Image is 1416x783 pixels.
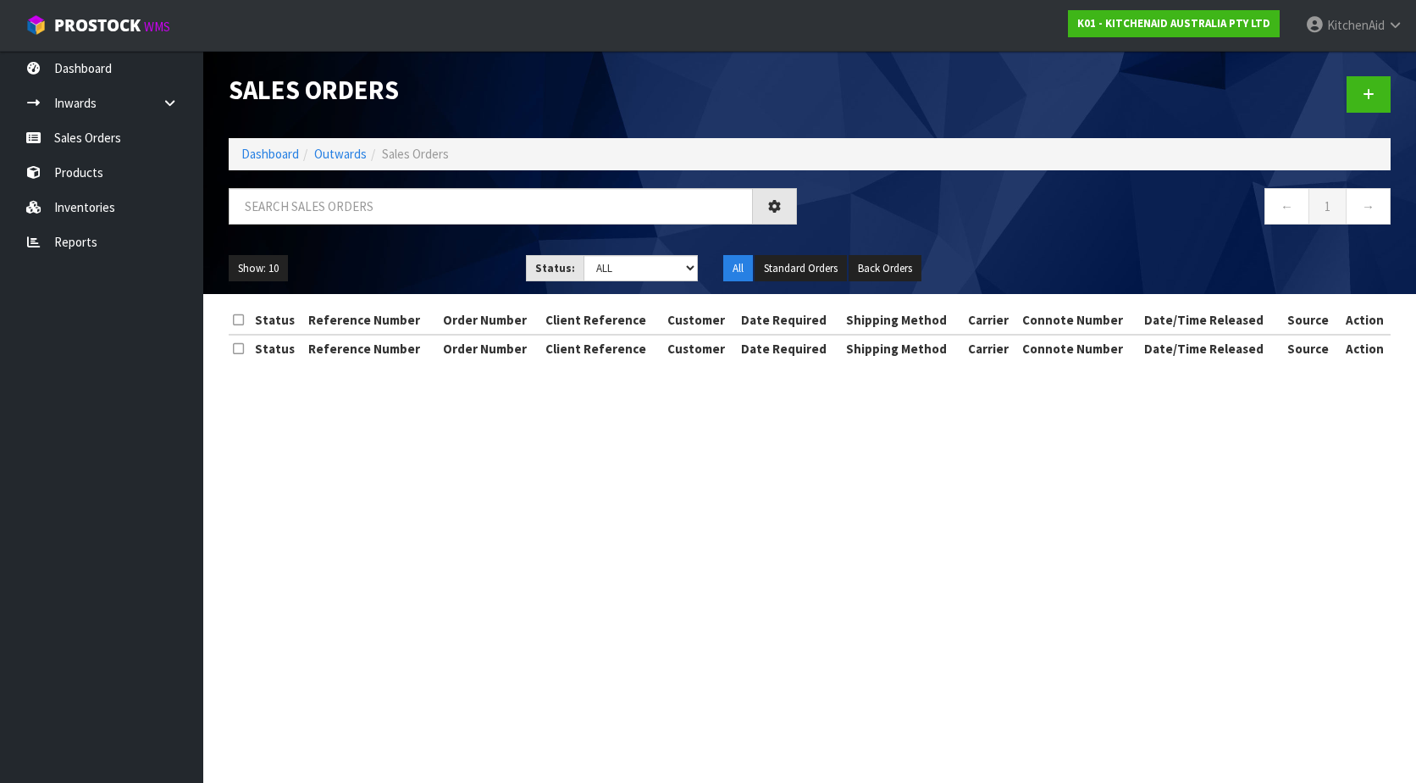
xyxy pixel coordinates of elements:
th: Source [1283,307,1339,334]
th: Client Reference [541,307,663,334]
img: cube-alt.png [25,14,47,36]
th: Connote Number [1018,335,1140,362]
th: Client Reference [541,335,663,362]
h1: Sales Orders [229,76,797,105]
input: Search sales orders [229,188,753,225]
th: Order Number [439,335,542,362]
a: Outwards [314,146,367,162]
th: Date Required [737,307,842,334]
th: Date/Time Released [1140,307,1282,334]
th: Source [1283,335,1339,362]
a: Dashboard [241,146,299,162]
th: Carrier [964,335,1019,362]
th: Customer [663,307,737,334]
th: Connote Number [1018,307,1140,334]
th: Shipping Method [842,307,964,334]
button: All [723,255,753,282]
a: ← [1264,188,1309,225]
nav: Page navigation [822,188,1391,230]
small: WMS [144,19,170,35]
th: Action [1339,335,1391,362]
strong: Status: [535,261,575,275]
th: Status [251,307,305,334]
button: Back Orders [849,255,921,282]
span: KitchenAid [1327,17,1385,33]
th: Customer [663,335,737,362]
th: Action [1339,307,1391,334]
th: Reference Number [304,335,438,362]
th: Reference Number [304,307,438,334]
a: 1 [1308,188,1347,225]
button: Standard Orders [755,255,847,282]
th: Order Number [439,307,542,334]
th: Date Required [737,335,842,362]
th: Date/Time Released [1140,335,1282,362]
strong: K01 - KITCHENAID AUSTRALIA PTY LTD [1077,16,1270,31]
span: Sales Orders [382,146,449,162]
th: Status [251,335,305,362]
th: Shipping Method [842,335,964,362]
th: Carrier [964,307,1019,334]
span: ProStock [54,14,141,36]
button: Show: 10 [229,255,288,282]
a: → [1346,188,1391,225]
